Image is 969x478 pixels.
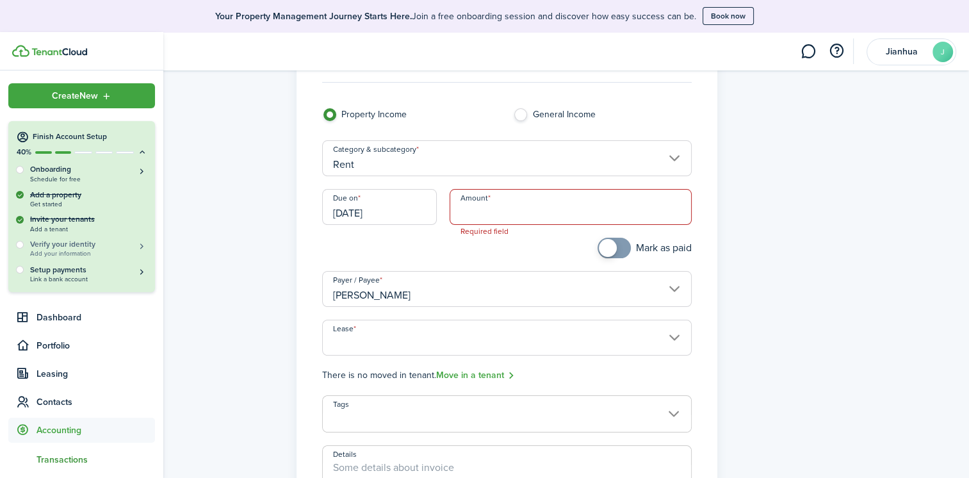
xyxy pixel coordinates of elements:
[30,264,147,276] h5: Setup payments
[37,424,155,437] span: Accounting
[37,367,155,381] span: Leasing
[8,83,155,108] button: Open menu
[37,395,155,409] span: Contacts
[30,239,147,250] h5: Verify your identity
[8,305,155,330] a: Dashboard
[513,108,691,128] label: General Income
[436,368,515,383] a: Move in a tenant
[932,42,953,62] avatar-text: J
[37,453,155,466] span: Transactions
[33,131,147,142] h4: Finish Account Setup
[450,225,519,238] span: Required field
[52,92,98,101] span: Create New
[37,311,155,324] span: Dashboard
[703,7,754,25] button: Book now
[30,164,147,183] button: OnboardingSchedule for free
[16,147,32,158] p: 40%
[30,264,147,283] a: Setup paymentsLink a bank account
[30,239,147,258] button: Verify your identityAdd your information
[215,10,412,23] b: Your Property Management Journey Starts Here.
[322,189,437,225] input: mm/dd/yyyy
[322,108,500,128] label: Property Income
[8,121,155,158] button: Finish Account Setup40%
[8,164,155,292] div: Finish Account Setup40%
[8,449,155,471] a: Transactions
[31,48,87,56] img: TenantCloud
[37,339,155,352] span: Portfolio
[30,164,147,175] h5: Onboarding
[30,276,147,283] span: Link a bank account
[796,35,820,68] a: Messaging
[322,368,692,383] span: There is no moved in tenant.
[12,45,29,57] img: TenantCloud
[30,250,147,257] span: Add your information
[876,47,927,56] span: Jianhua
[30,176,147,183] span: Schedule for free
[215,10,696,23] p: Join a free onboarding session and discover how easy success can be.
[826,40,847,62] button: Open resource center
